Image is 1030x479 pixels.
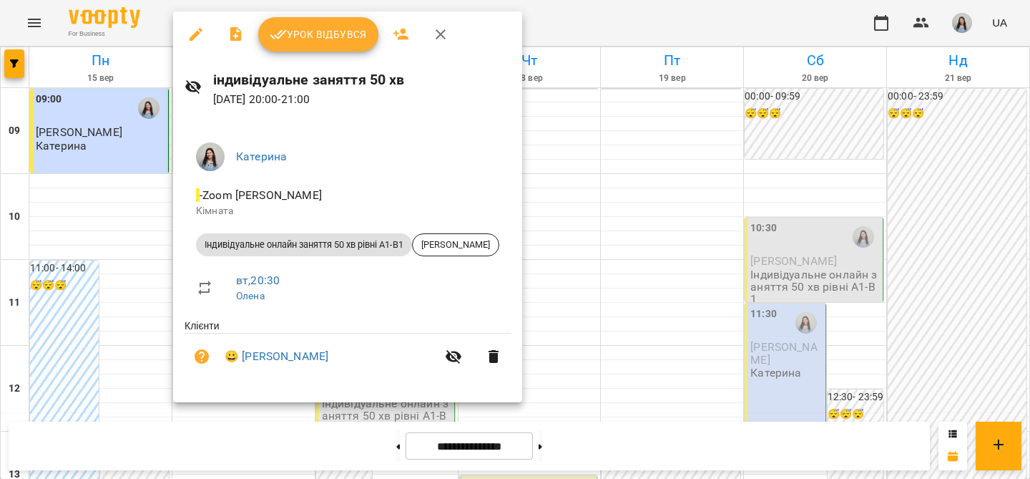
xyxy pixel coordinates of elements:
[185,319,511,385] ul: Клієнти
[196,238,412,251] span: Індивідуальне онлайн заняття 50 хв рівні А1-В1
[412,233,499,256] div: [PERSON_NAME]
[185,339,219,374] button: Візит ще не сплачено. Додати оплату?
[196,142,225,171] img: 00729b20cbacae7f74f09ddf478bc520.jpg
[213,91,511,108] p: [DATE] 20:00 - 21:00
[213,69,511,91] h6: індивідуальне заняття 50 хв
[196,188,325,202] span: - Zoom [PERSON_NAME]
[236,150,287,163] a: Катерина
[196,204,499,218] p: Кімната
[413,238,499,251] span: [PERSON_NAME]
[236,274,280,287] a: вт , 20:30
[225,348,328,365] a: 😀 [PERSON_NAME]
[236,290,265,301] a: Олена
[270,26,367,43] span: Урок відбувся
[258,17,378,52] button: Урок відбувся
